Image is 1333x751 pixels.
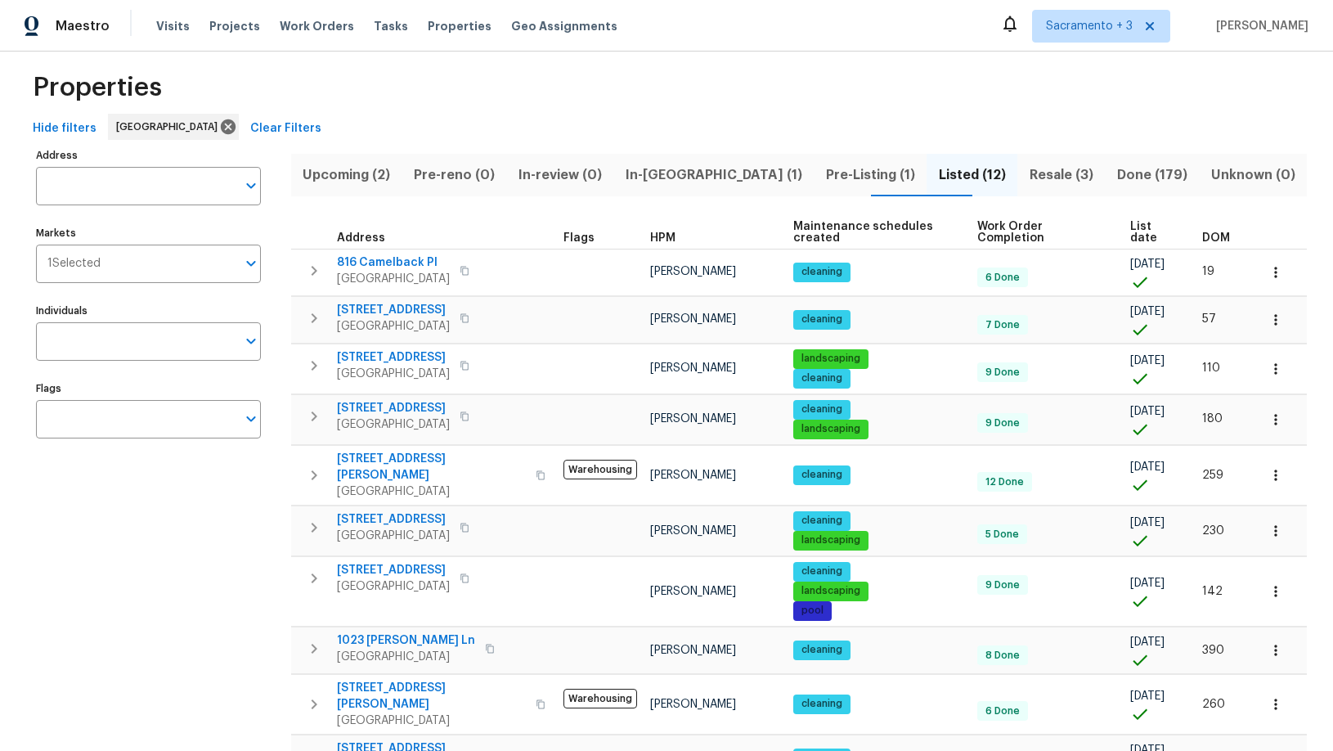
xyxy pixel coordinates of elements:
span: Projects [209,18,260,34]
button: Open [240,330,263,353]
span: 390 [1202,645,1224,656]
span: Pre-reno (0) [412,164,497,187]
span: Work Order Completion [977,221,1103,244]
label: Markets [36,228,261,238]
span: Resale (3) [1027,164,1095,187]
label: Individuals [36,306,261,316]
span: pool [795,604,830,618]
span: 1 Selected [47,257,101,271]
span: 259 [1202,470,1223,481]
span: Done (179) [1115,164,1189,187]
span: [GEOGRAPHIC_DATA] [337,366,450,382]
span: 1023 [PERSON_NAME] Ln [337,632,475,649]
span: [PERSON_NAME] [650,470,736,481]
span: cleaning [795,468,849,482]
span: In-[GEOGRAPHIC_DATA] (1) [624,164,805,187]
span: [GEOGRAPHIC_DATA] [116,119,224,135]
span: Warehousing [563,689,637,708]
span: Address [337,232,385,244]
span: [STREET_ADDRESS] [337,302,450,318]
span: 142 [1202,586,1223,597]
span: [GEOGRAPHIC_DATA] [337,318,450,335]
span: Flags [563,232,595,244]
span: [DATE] [1130,259,1165,270]
div: [GEOGRAPHIC_DATA] [108,114,239,140]
span: [STREET_ADDRESS][PERSON_NAME] [337,680,526,713]
span: [GEOGRAPHIC_DATA] [337,483,526,500]
button: Open [240,407,263,430]
span: [GEOGRAPHIC_DATA] [337,416,450,433]
span: [DATE] [1130,406,1165,417]
span: [GEOGRAPHIC_DATA] [337,578,450,595]
label: Address [36,151,261,160]
span: 19 [1202,266,1214,277]
span: 260 [1202,699,1225,710]
span: [STREET_ADDRESS] [337,349,450,366]
span: Maintenance schedules created [793,221,949,244]
span: landscaping [795,422,867,436]
span: 9 Done [979,578,1026,592]
span: Properties [33,79,162,96]
span: 8 Done [979,649,1026,663]
span: [PERSON_NAME] [650,313,736,325]
span: 57 [1202,313,1216,325]
span: [DATE] [1130,636,1165,648]
span: List date [1130,221,1174,244]
span: Work Orders [280,18,354,34]
span: cleaning [795,265,849,279]
span: cleaning [795,697,849,711]
span: [STREET_ADDRESS][PERSON_NAME] [337,451,526,483]
span: [PERSON_NAME] [1210,18,1308,34]
span: Pre-Listing (1) [824,164,918,187]
span: In-review (0) [517,164,604,187]
button: Clear Filters [244,114,328,144]
span: [DATE] [1130,517,1165,528]
span: 7 Done [979,318,1026,332]
span: cleaning [795,643,849,657]
span: 5 Done [979,528,1026,542]
span: [PERSON_NAME] [650,266,736,277]
span: 6 Done [979,271,1026,285]
span: [PERSON_NAME] [650,699,736,710]
span: Clear Filters [250,119,321,139]
span: [PERSON_NAME] [650,586,736,597]
span: cleaning [795,402,849,416]
span: 9 Done [979,366,1026,380]
span: Sacramento + 3 [1046,18,1133,34]
span: Unknown (0) [1209,164,1297,187]
span: cleaning [795,313,849,326]
span: [GEOGRAPHIC_DATA] [337,649,475,665]
span: [GEOGRAPHIC_DATA] [337,271,450,287]
button: Open [240,252,263,275]
span: 230 [1202,525,1224,537]
span: cleaning [795,564,849,578]
span: [DATE] [1130,306,1165,317]
span: Listed (12) [936,164,1008,187]
span: cleaning [795,514,849,528]
span: landscaping [795,352,867,366]
span: Maestro [56,18,110,34]
span: Hide filters [33,119,96,139]
span: [PERSON_NAME] [650,525,736,537]
span: [GEOGRAPHIC_DATA] [337,528,450,544]
label: Flags [36,384,261,393]
span: [GEOGRAPHIC_DATA] [337,713,526,729]
span: [STREET_ADDRESS] [337,562,450,578]
span: [PERSON_NAME] [650,645,736,656]
span: 180 [1202,413,1223,425]
span: [DATE] [1130,461,1165,473]
span: [DATE] [1130,578,1165,589]
span: Tasks [374,20,408,32]
span: [DATE] [1130,355,1165,367]
span: 110 [1202,362,1220,374]
span: landscaping [795,584,867,598]
span: [PERSON_NAME] [650,413,736,425]
span: [PERSON_NAME] [650,362,736,374]
span: landscaping [795,533,867,547]
span: Geo Assignments [511,18,617,34]
span: Warehousing [563,460,637,479]
span: 6 Done [979,704,1026,718]
span: HPM [650,232,675,244]
span: [DATE] [1130,690,1165,702]
span: 12 Done [979,475,1030,489]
